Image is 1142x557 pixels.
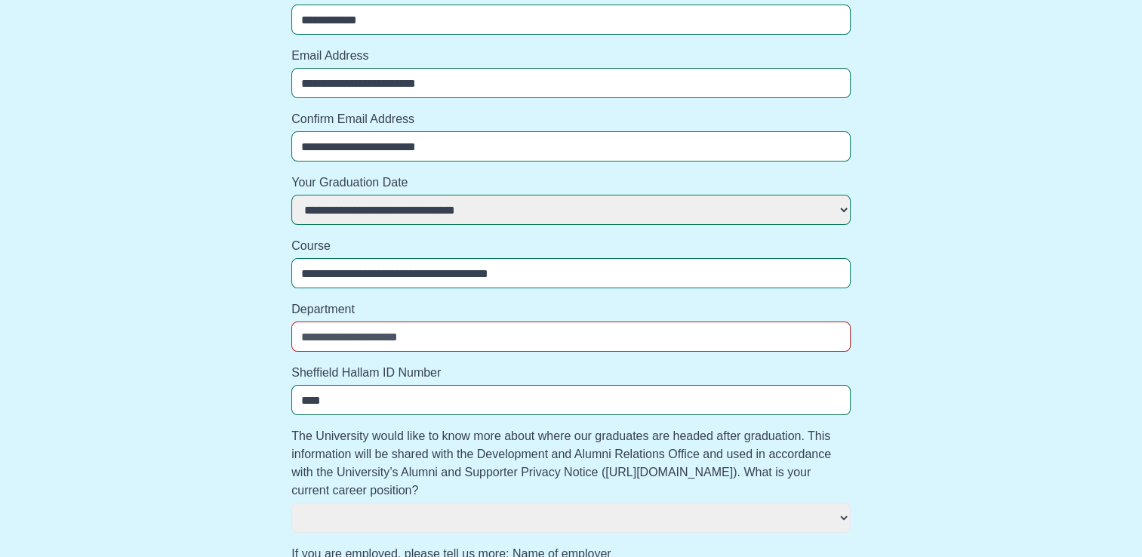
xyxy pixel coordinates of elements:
label: Sheffield Hallam ID Number [291,364,851,382]
label: Your Graduation Date [291,174,851,192]
label: Email Address [291,47,851,65]
label: Course [291,237,851,255]
label: Confirm Email Address [291,110,851,128]
label: The University would like to know more about where our graduates are headed after graduation. Thi... [291,427,851,500]
label: Department [291,300,851,319]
